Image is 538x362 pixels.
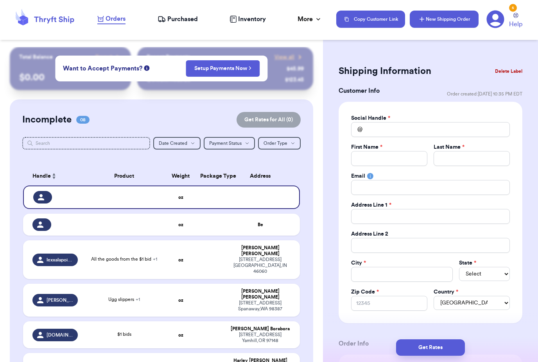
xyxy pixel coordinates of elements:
[351,288,379,296] label: Zip Code
[509,20,522,29] span: Help
[230,245,290,257] div: [PERSON_NAME] [PERSON_NAME]
[237,112,301,128] button: Get Rates for All (0)
[258,137,301,149] button: Order Type
[178,333,183,337] strong: oz
[339,86,380,95] h3: Customer Info
[106,14,126,23] span: Orders
[230,222,290,228] div: Be
[459,259,476,267] label: State
[153,257,157,261] span: + 1
[351,259,366,267] label: City
[51,171,57,181] button: Sort ascending
[396,339,465,356] button: Get Rates
[32,172,51,180] span: Handle
[230,300,290,312] div: [STREET_ADDRESS] Spanaway , WA 98387
[410,11,479,28] button: New Shipping Order
[47,257,73,263] span: lexxalapointe
[274,53,304,61] a: View all
[63,64,142,73] span: Want to Accept Payments?
[230,288,290,300] div: [PERSON_NAME] [PERSON_NAME]
[82,167,166,186] th: Product
[47,297,73,303] span: [PERSON_NAME]
[153,137,201,149] button: Date Created
[351,201,391,209] label: Address Line 1
[351,122,362,137] div: @
[19,71,122,84] p: $ 0.00
[22,137,150,149] input: Search
[204,137,255,149] button: Payment Status
[167,14,198,24] span: Purchased
[351,114,390,122] label: Social Handle
[95,53,112,61] span: Payout
[166,167,195,186] th: Weight
[509,4,517,12] div: 5
[194,65,252,72] a: Setup Payments Now
[351,172,365,180] label: Email
[178,258,183,262] strong: oz
[178,195,183,200] strong: oz
[274,53,294,61] span: View all
[238,14,266,24] span: Inventory
[97,14,126,24] a: Orders
[264,141,287,146] span: Order Type
[285,76,304,84] div: $ 123.45
[492,63,525,80] button: Delete Label
[230,14,266,24] a: Inventory
[19,53,53,61] p: Total Balance
[339,65,431,77] h2: Shipping Information
[117,332,131,337] span: $1 bids
[91,257,157,261] span: All the goods from the $1 bid
[158,14,198,24] a: Purchased
[22,113,72,126] h2: Incomplete
[351,230,388,238] label: Address Line 2
[178,222,183,227] strong: oz
[298,14,322,24] div: More
[225,167,299,186] th: Address
[195,167,225,186] th: Package Type
[230,257,290,274] div: [STREET_ADDRESS] [GEOGRAPHIC_DATA] , IN 46060
[95,53,122,61] a: Payout
[486,10,504,28] a: 5
[447,91,522,97] span: Order created: [DATE] 10:35 PM EDT
[287,65,304,73] div: $ 45.99
[434,143,464,151] label: Last Name
[136,297,140,302] span: + 1
[186,60,260,77] button: Setup Payments Now
[336,11,405,28] button: Copy Customer Link
[159,141,187,146] span: Date Created
[351,296,427,311] input: 12345
[147,53,190,61] p: Recent Payments
[509,13,522,29] a: Help
[76,116,90,124] span: 08
[47,332,73,338] span: [DOMAIN_NAME]_
[108,297,140,302] span: Ugg slippers
[434,288,458,296] label: Country
[209,141,242,146] span: Payment Status
[230,332,290,344] div: [STREET_ADDRESS] Yamhill , OR 97148
[230,326,290,332] div: [PERSON_NAME] Borabora
[351,143,382,151] label: First Name
[178,298,183,303] strong: oz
